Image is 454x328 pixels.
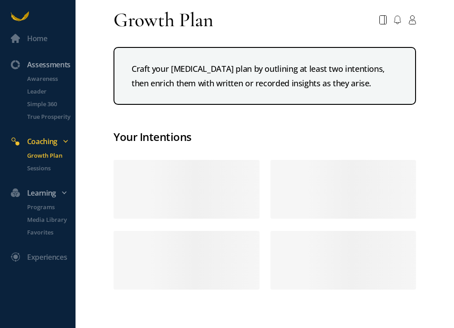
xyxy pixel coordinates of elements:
[113,7,213,33] div: Growth Plan
[113,47,416,105] div: Craft your [MEDICAL_DATA] plan by outlining at least two intentions, then enrich them with writte...
[16,99,76,108] a: Simple 360
[16,74,76,83] a: Awareness
[27,33,47,44] div: Home
[27,251,67,263] div: Experiences
[16,164,76,173] a: Sessions
[5,59,79,70] div: Assessments
[16,202,76,211] a: Programs
[27,228,74,237] p: Favorites
[27,202,74,211] p: Programs
[27,74,74,83] p: Awareness
[27,164,74,173] p: Sessions
[16,112,76,121] a: True Prosperity
[5,187,79,199] div: Learning
[16,228,76,237] a: Favorites
[27,87,74,96] p: Leader
[5,136,79,147] div: Coaching
[27,112,74,121] p: True Prosperity
[16,151,76,160] a: Growth Plan
[16,215,76,224] a: Media Library
[16,87,76,96] a: Leader
[27,151,74,160] p: Growth Plan
[27,215,74,224] p: Media Library
[27,99,74,108] p: Simple 360
[113,128,416,145] div: Your Intentions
